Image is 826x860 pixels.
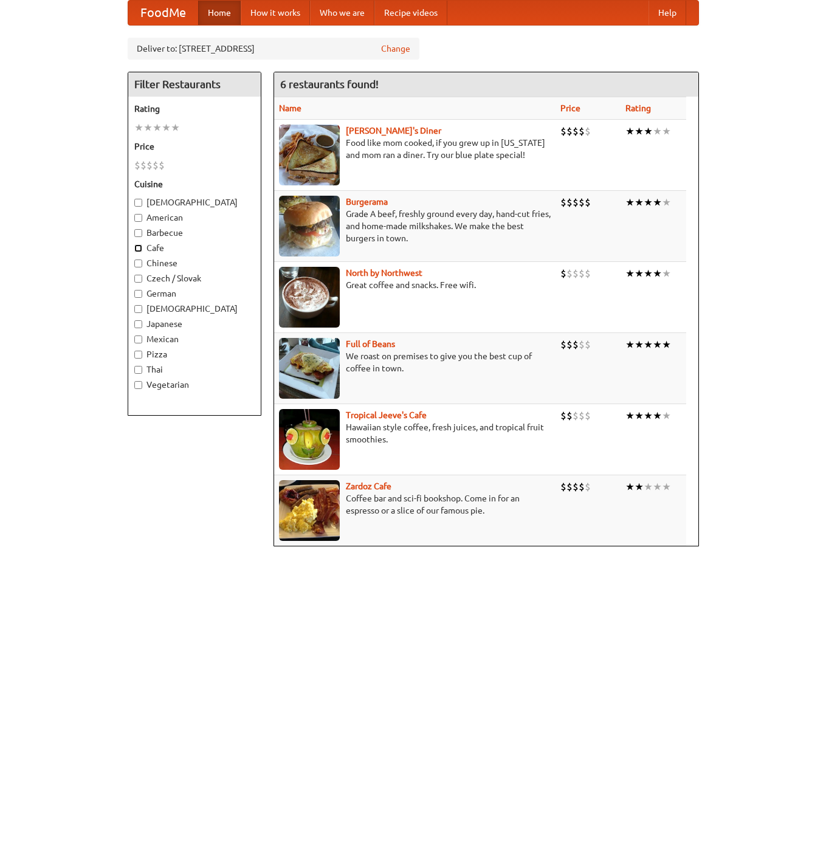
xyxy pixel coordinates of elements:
[566,338,573,351] li: $
[579,480,585,494] li: $
[134,242,255,254] label: Cafe
[279,103,301,113] a: Name
[279,279,551,291] p: Great coffee and snacks. Free wifi.
[146,159,153,172] li: $
[644,338,653,351] li: ★
[279,480,340,541] img: zardoz.jpg
[346,481,391,491] a: Zardoz Cafe
[346,339,395,349] a: Full of Beans
[279,350,551,374] p: We roast on premises to give you the best cup of coffee in town.
[134,212,255,224] label: American
[134,159,140,172] li: $
[653,196,662,209] li: ★
[662,480,671,494] li: ★
[346,126,441,136] a: [PERSON_NAME]'s Diner
[134,178,255,190] h5: Cuisine
[653,125,662,138] li: ★
[625,338,635,351] li: ★
[579,338,585,351] li: $
[159,159,165,172] li: $
[644,125,653,138] li: ★
[153,121,162,134] li: ★
[134,272,255,284] label: Czech / Slovak
[560,409,566,422] li: $
[585,267,591,280] li: $
[128,38,419,60] div: Deliver to: [STREET_ADDRESS]
[134,303,255,315] label: [DEMOGRAPHIC_DATA]
[128,1,198,25] a: FoodMe
[162,121,171,134] li: ★
[635,196,644,209] li: ★
[625,267,635,280] li: ★
[374,1,447,25] a: Recipe videos
[566,480,573,494] li: $
[134,318,255,330] label: Japanese
[134,351,142,359] input: Pizza
[134,227,255,239] label: Barbecue
[346,268,422,278] a: North by Northwest
[140,159,146,172] li: $
[134,260,142,267] input: Chinese
[134,363,255,376] label: Thai
[171,121,180,134] li: ★
[653,338,662,351] li: ★
[625,480,635,494] li: ★
[128,72,261,97] h4: Filter Restaurants
[134,379,255,391] label: Vegetarian
[279,492,551,517] p: Coffee bar and sci-fi bookshop. Come in for an espresso or a slice of our famous pie.
[579,267,585,280] li: $
[635,480,644,494] li: ★
[635,267,644,280] li: ★
[560,480,566,494] li: $
[625,103,651,113] a: Rating
[573,196,579,209] li: $
[573,409,579,422] li: $
[579,125,585,138] li: $
[134,335,142,343] input: Mexican
[134,199,142,207] input: [DEMOGRAPHIC_DATA]
[625,125,635,138] li: ★
[134,257,255,269] label: Chinese
[662,196,671,209] li: ★
[585,196,591,209] li: $
[585,480,591,494] li: $
[585,338,591,351] li: $
[134,348,255,360] label: Pizza
[573,338,579,351] li: $
[644,196,653,209] li: ★
[279,421,551,445] p: Hawaiian style coffee, fresh juices, and tropical fruit smoothies.
[635,338,644,351] li: ★
[279,125,340,185] img: sallys.jpg
[625,409,635,422] li: ★
[346,197,388,207] a: Burgerama
[134,320,142,328] input: Japanese
[585,409,591,422] li: $
[644,409,653,422] li: ★
[134,381,142,389] input: Vegetarian
[280,78,379,90] ng-pluralize: 6 restaurants found!
[134,290,142,298] input: German
[649,1,686,25] a: Help
[653,480,662,494] li: ★
[279,137,551,161] p: Food like mom cooked, if you grew up in [US_STATE] and mom ran a diner. Try our blue plate special!
[566,409,573,422] li: $
[566,267,573,280] li: $
[279,267,340,328] img: north.jpg
[134,140,255,153] h5: Price
[560,125,566,138] li: $
[635,125,644,138] li: ★
[573,480,579,494] li: $
[662,267,671,280] li: ★
[625,196,635,209] li: ★
[134,366,142,374] input: Thai
[573,267,579,280] li: $
[566,196,573,209] li: $
[134,196,255,208] label: [DEMOGRAPHIC_DATA]
[134,229,142,237] input: Barbecue
[560,196,566,209] li: $
[241,1,310,25] a: How it works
